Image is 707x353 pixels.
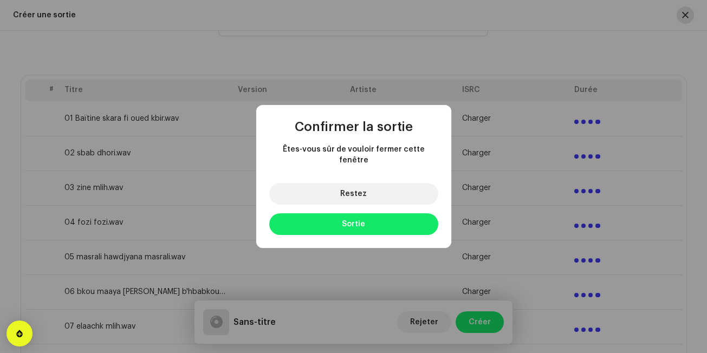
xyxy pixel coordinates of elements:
button: Sortie [269,213,438,235]
span: Sortie [342,220,365,228]
span: Confirmer la sortie [295,120,413,133]
button: Restez [269,183,438,205]
div: Open Intercom Messenger [7,321,33,347]
span: Restez [340,190,367,198]
span: Êtes-vous sûr de vouloir fermer cette fenêtre [269,144,438,166]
